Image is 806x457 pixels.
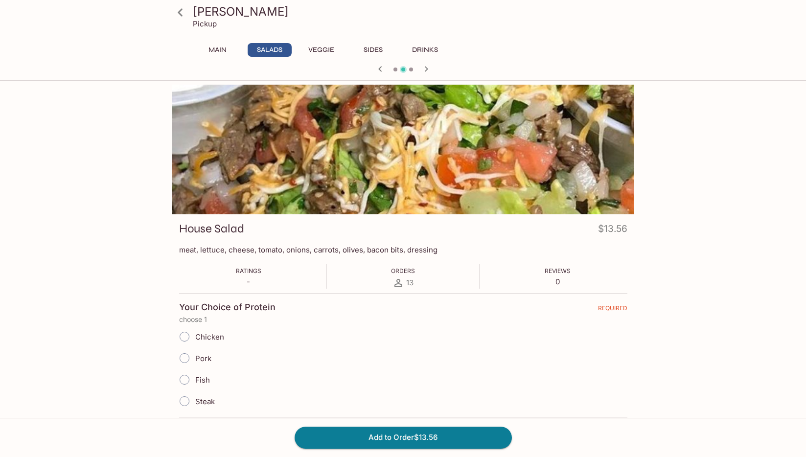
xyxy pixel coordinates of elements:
[179,245,627,254] p: meat, lettuce, cheese, tomato, onions, carrots, olives, bacon bits, dressing
[195,397,215,406] span: Steak
[179,221,244,236] h3: House Salad
[391,267,415,274] span: Orders
[598,304,627,316] span: REQUIRED
[403,43,447,57] button: Drinks
[406,278,414,287] span: 13
[172,85,634,214] div: House Salad
[598,221,627,240] h4: $13.56
[248,43,292,57] button: Salads
[299,43,344,57] button: Veggie
[545,277,571,286] p: 0
[351,43,395,57] button: Sides
[295,427,512,448] button: Add to Order$13.56
[236,267,261,274] span: Ratings
[179,302,276,313] h4: Your Choice of Protein
[195,332,224,342] span: Chicken
[545,267,571,274] span: Reviews
[193,4,630,19] h3: [PERSON_NAME]
[196,43,240,57] button: Main
[195,354,211,363] span: Pork
[195,375,210,385] span: Fish
[236,277,261,286] p: -
[193,19,217,28] p: Pickup
[179,316,627,323] p: choose 1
